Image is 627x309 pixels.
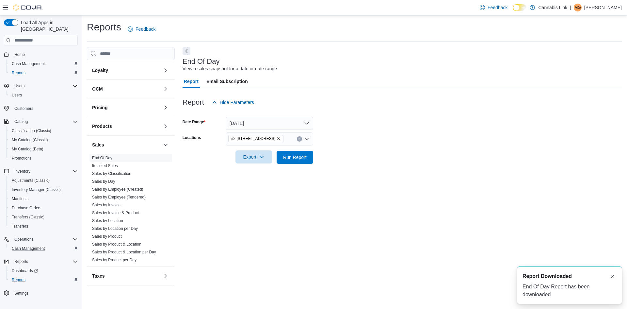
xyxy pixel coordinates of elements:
[12,82,27,90] button: Users
[1,288,80,298] button: Settings
[12,215,44,220] span: Transfers (Classic)
[162,141,169,149] button: Sales
[226,117,313,130] button: [DATE]
[7,203,80,213] button: Purchase Orders
[1,257,80,266] button: Reports
[9,276,78,284] span: Reports
[92,273,160,279] button: Taxes
[12,51,27,59] a: Home
[92,187,143,192] span: Sales by Employee (Created)
[7,244,80,253] button: Cash Management
[12,118,78,126] span: Catalog
[92,187,143,192] a: Sales by Employee (Created)
[92,104,160,111] button: Pricing
[277,151,313,164] button: Run Report
[92,258,137,262] a: Sales by Product per Day
[1,104,80,113] button: Customers
[92,67,108,74] h3: Loyalty
[9,186,63,194] a: Inventory Manager (Classic)
[9,91,78,99] span: Users
[235,150,272,163] button: Export
[92,195,146,199] a: Sales by Employee (Tendered)
[209,96,257,109] button: Hide Parameters
[12,50,78,58] span: Home
[304,136,309,142] button: Open list of options
[9,204,44,212] a: Purchase Orders
[7,59,80,68] button: Cash Management
[14,259,28,264] span: Reports
[12,146,43,152] span: My Catalog (Beta)
[12,258,31,266] button: Reports
[9,127,78,135] span: Classification (Classic)
[162,272,169,280] button: Taxes
[14,119,28,124] span: Catalog
[522,272,617,280] div: Notification
[12,178,50,183] span: Adjustments (Classic)
[162,104,169,112] button: Pricing
[7,275,80,284] button: Reports
[12,187,61,192] span: Inventory Manager (Classic)
[92,226,138,231] span: Sales by Location per Day
[12,235,78,243] span: Operations
[12,277,25,283] span: Reports
[1,81,80,91] button: Users
[7,222,80,231] button: Transfers
[92,171,131,176] a: Sales by Classification
[92,156,112,160] a: End Of Day
[92,218,123,223] a: Sales by Location
[92,123,112,129] h3: Products
[538,4,567,11] p: Cannabis Link
[9,60,47,68] a: Cash Management
[9,213,78,221] span: Transfers (Classic)
[12,82,78,90] span: Users
[522,283,617,299] div: End Of Day Report has been downloaded
[9,60,78,68] span: Cash Management
[87,21,121,34] h1: Reports
[574,4,581,11] span: MG
[277,137,281,141] button: Remove #2 1149 Western Rd. from selection in this group
[92,86,103,92] h3: OCM
[609,272,617,280] button: Dismiss toast
[9,177,78,184] span: Adjustments (Classic)
[92,142,160,148] button: Sales
[18,19,78,32] span: Load All Apps in [GEOGRAPHIC_DATA]
[9,127,54,135] a: Classification (Classic)
[239,150,268,163] span: Export
[283,154,307,161] span: Run Report
[9,245,47,252] a: Cash Management
[7,266,80,275] a: Dashboards
[12,289,31,297] a: Settings
[92,104,107,111] h3: Pricing
[92,86,160,92] button: OCM
[9,177,52,184] a: Adjustments (Classic)
[9,213,47,221] a: Transfers (Classic)
[184,75,199,88] span: Report
[92,203,121,207] a: Sales by Invoice
[12,70,25,76] span: Reports
[92,67,160,74] button: Loyalty
[87,154,175,266] div: Sales
[12,104,78,112] span: Customers
[7,91,80,100] button: Users
[9,69,28,77] a: Reports
[9,136,78,144] span: My Catalog (Classic)
[513,4,526,11] input: Dark Mode
[14,106,33,111] span: Customers
[92,234,122,239] span: Sales by Product
[183,119,206,125] label: Date Range
[92,234,122,239] a: Sales by Product
[12,224,28,229] span: Transfers
[92,210,139,215] span: Sales by Invoice & Product
[1,167,80,176] button: Inventory
[92,273,105,279] h3: Taxes
[9,186,78,194] span: Inventory Manager (Classic)
[9,154,78,162] span: Promotions
[9,222,31,230] a: Transfers
[7,126,80,135] button: Classification (Classic)
[12,196,28,201] span: Manifests
[14,237,34,242] span: Operations
[12,93,22,98] span: Users
[9,91,24,99] a: Users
